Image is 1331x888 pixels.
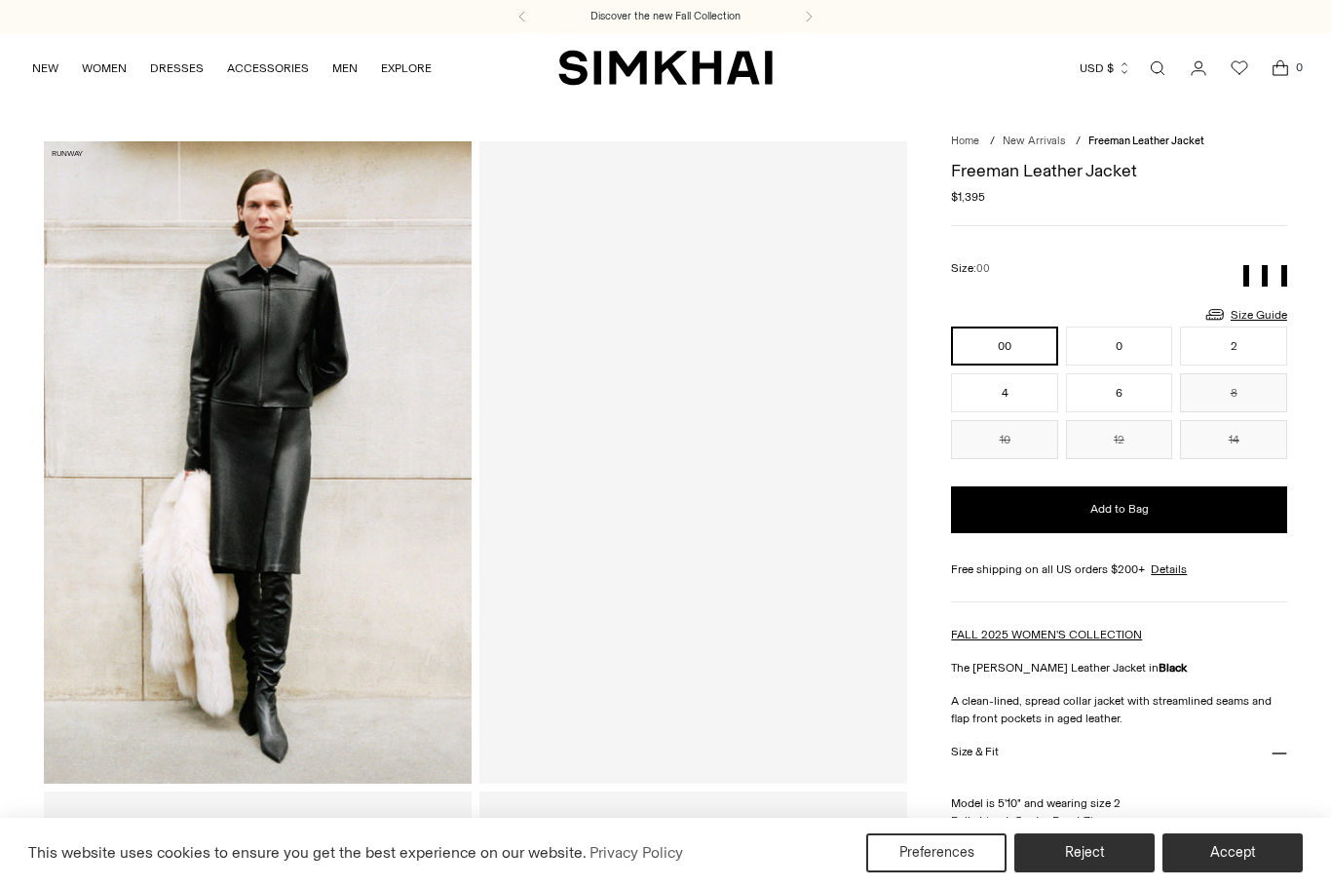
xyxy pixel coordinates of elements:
[1090,501,1149,518] span: Add to Bag
[1180,327,1287,366] button: 2
[951,135,979,147] a: Home
[1066,373,1173,412] button: 6
[1162,833,1303,872] button: Accept
[1159,661,1187,675] strong: Black
[28,843,587,862] span: This website uses cookies to ensure you get the best experience on our website.
[866,833,1007,872] button: Preferences
[1220,49,1259,88] a: Wishlist
[951,486,1287,533] button: Add to Bag
[990,134,995,150] div: /
[1066,327,1173,366] button: 0
[951,327,1058,366] button: 00
[951,727,1287,777] button: Size & Fit
[227,47,309,90] a: ACCESSORIES
[150,47,204,90] a: DRESSES
[32,47,58,90] a: NEW
[951,373,1058,412] button: 4
[951,560,1287,578] div: Free shipping on all US orders $200+
[479,141,907,784] a: Freeman Leather Jacket
[82,47,127,90] a: WOMEN
[1261,49,1300,88] a: Open cart modal
[44,141,472,784] img: Freeman Leather Jacket
[951,420,1058,459] button: 10
[1290,58,1308,76] span: 0
[381,47,432,90] a: EXPLORE
[590,9,741,24] a: Discover the new Fall Collection
[1080,47,1131,90] button: USD $
[951,188,985,206] span: $1,395
[951,692,1287,727] p: A clean-lined, spread collar jacket with streamlined seams and flap front pockets in aged leather.
[951,659,1287,676] p: The [PERSON_NAME] Leather Jacket in
[951,628,1142,641] a: FALL 2025 WOMEN'S COLLECTION
[951,134,1287,150] nav: breadcrumbs
[1203,302,1287,327] a: Size Guide
[1138,49,1177,88] a: Open search modal
[951,777,1287,830] p: Model is 5'10" and wearing size 2 Fully Lined, Center Front Zip
[951,746,998,758] h3: Size & Fit
[1151,560,1187,578] a: Details
[951,162,1287,179] h1: Freeman Leather Jacket
[1179,49,1218,88] a: Go to the account page
[558,49,773,87] a: SIMKHAI
[587,838,686,868] a: Privacy Policy (opens in a new tab)
[976,262,990,275] span: 00
[1003,135,1065,147] a: New Arrivals
[1014,833,1155,872] button: Reject
[1066,420,1173,459] button: 12
[1088,135,1204,147] span: Freeman Leather Jacket
[332,47,358,90] a: MEN
[1180,420,1287,459] button: 14
[951,259,990,278] label: Size:
[1076,134,1081,150] div: /
[1180,373,1287,412] button: 8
